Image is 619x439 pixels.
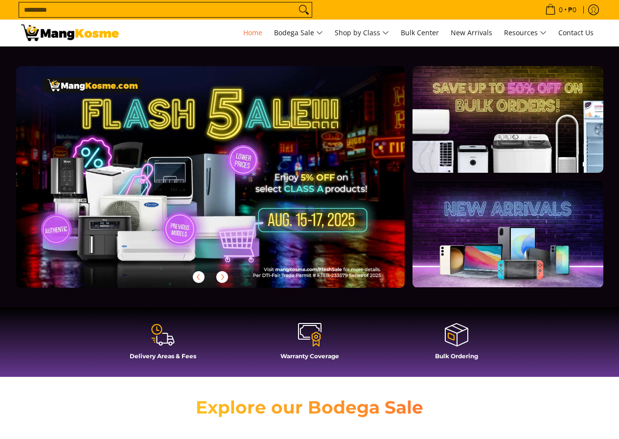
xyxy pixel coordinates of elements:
h2: Explore our Bodega Sale [168,396,452,418]
nav: Main Menu [129,20,598,46]
span: Bulk Center [401,28,439,37]
span: Contact Us [558,28,594,37]
a: Warranty Coverage [241,322,378,367]
span: New Arrivals [451,28,492,37]
span: Resources [504,27,547,39]
a: Home [238,20,267,46]
h4: Warranty Coverage [241,352,378,360]
button: Previous [188,266,209,288]
span: Bodega Sale [274,27,323,39]
a: New Arrivals [446,20,497,46]
a: Bodega Sale [269,20,328,46]
a: Bulk Center [396,20,444,46]
a: Shop by Class [330,20,394,46]
span: Shop by Class [335,27,389,39]
a: Bulk Ordering [388,322,525,367]
span: 0 [557,6,564,13]
a: More [16,66,436,303]
span: ₱0 [567,6,578,13]
h4: Bulk Ordering [388,352,525,360]
button: Next [211,266,233,288]
h4: Delivery Areas & Fees [94,352,231,360]
img: Mang Kosme: Your Home Appliances Warehouse Sale Partner! [21,24,119,41]
a: Resources [499,20,551,46]
a: Contact Us [553,20,598,46]
button: Search [296,2,312,17]
span: • [542,4,579,15]
a: Delivery Areas & Fees [94,322,231,367]
span: Home [243,28,262,37]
